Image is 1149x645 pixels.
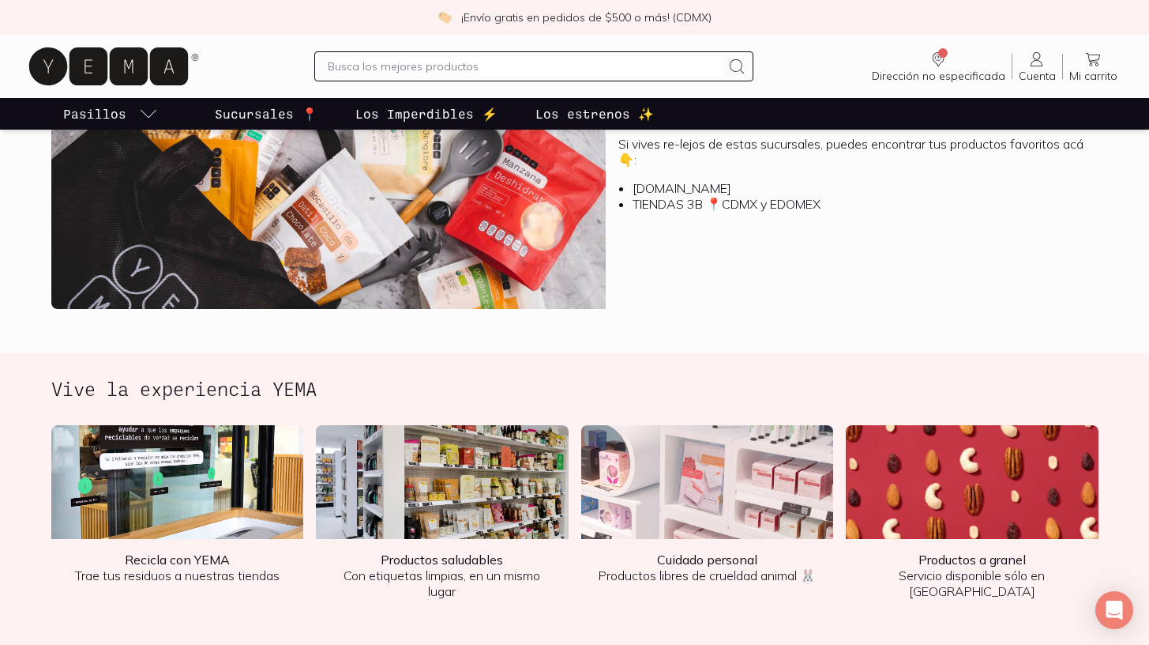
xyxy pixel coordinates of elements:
[918,552,1026,568] b: Productos a granel
[594,552,821,583] p: Productos libres de crueldad animal 🐰
[63,104,126,123] p: Pasillos
[437,10,452,25] img: check
[352,98,501,130] a: Los Imperdibles ⚡️
[51,31,606,309] img: ¿Dónde más nos puedes encontrar 👀?
[355,104,498,123] p: Los Imperdibles ⚡️
[657,552,757,568] b: Cuidado personal
[64,552,291,583] p: Trae tus residuos a nuestras tiendas
[51,379,317,399] h2: Vive la experiencia YEMA
[1063,50,1124,83] a: Mi carrito
[60,98,161,130] a: pasillo-todos-link
[532,98,657,130] a: Los estrenos ✨
[212,98,321,130] a: Sucursales 📍
[125,552,230,568] b: Recicla con YEMA
[535,104,654,123] p: Los estrenos ✨
[329,552,556,599] p: Con etiquetas limpias, en un mismo lugar
[328,57,721,76] input: Busca los mejores productos
[1095,591,1133,629] div: Open Intercom Messenger
[618,136,1085,168] p: Si vives re-lejos de estas sucursales, puedes encontrar tus productos favoritos acá 👇:
[215,104,317,123] p: Sucursales 📍
[633,180,1085,196] li: [DOMAIN_NAME]
[1012,50,1062,83] a: Cuenta
[1019,69,1056,83] span: Cuenta
[461,9,712,25] p: ¡Envío gratis en pedidos de $500 o más! (CDMX)
[858,552,1086,599] p: Servicio disponible sólo en [GEOGRAPHIC_DATA]
[872,69,1005,83] span: Dirección no especificada
[633,196,1085,212] li: TIENDAS 3B 📍CDMX y EDOMEX
[381,552,503,568] b: Productos saludables
[1069,69,1117,83] span: Mi carrito
[866,50,1012,83] a: Dirección no especificada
